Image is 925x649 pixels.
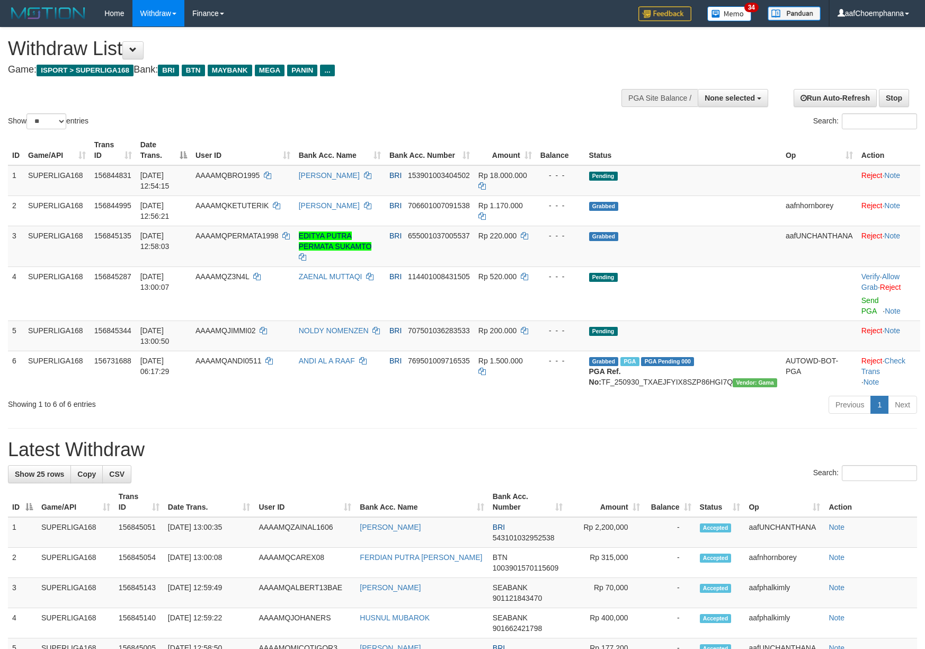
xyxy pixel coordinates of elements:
[299,171,360,180] a: [PERSON_NAME]
[26,113,66,129] select: Showentries
[408,201,470,210] span: Copy 706601007091538 to clipboard
[385,135,474,165] th: Bank Acc. Number: activate to sort column ascending
[478,201,523,210] span: Rp 1.170.000
[700,614,732,623] span: Accepted
[884,171,900,180] a: Note
[567,517,644,548] td: Rp 2,200,000
[299,232,372,251] a: EDITYA PUTRA PERMATA SUKAMTO
[355,487,488,517] th: Bank Acc. Name: activate to sort column ascending
[589,172,618,181] span: Pending
[254,487,355,517] th: User ID: activate to sort column ascending
[620,357,639,366] span: Marked by aafromsomean
[24,195,90,226] td: SUPERLIGA168
[842,113,917,129] input: Search:
[589,357,619,366] span: Grabbed
[478,272,517,281] span: Rp 520.000
[37,578,114,608] td: SUPERLIGA168
[164,608,255,638] td: [DATE] 12:59:22
[8,465,71,483] a: Show 25 rows
[794,89,877,107] a: Run Auto-Refresh
[585,351,781,392] td: TF_250930_TXAEJFYIX8SZP86HGI7Q
[861,272,880,281] a: Verify
[567,608,644,638] td: Rp 400,000
[781,226,857,266] td: aafUNCHANTHANA
[37,548,114,578] td: SUPERLIGA168
[8,487,37,517] th: ID: activate to sort column descending
[857,351,920,392] td: · ·
[540,271,581,282] div: - - -
[857,195,920,226] td: ·
[140,357,170,376] span: [DATE] 06:17:29
[644,548,696,578] td: -
[696,487,745,517] th: Status: activate to sort column ascending
[493,594,542,602] span: Copy 901121843470 to clipboard
[195,232,279,240] span: AAAAMQPERMATA1998
[8,226,24,266] td: 3
[781,351,857,392] td: AUTOWD-BOT-PGA
[885,307,901,315] a: Note
[589,202,619,211] span: Grabbed
[540,170,581,181] div: - - -
[585,135,781,165] th: Status
[140,232,170,251] span: [DATE] 12:58:03
[114,608,164,638] td: 156845140
[861,201,883,210] a: Reject
[884,232,900,240] a: Note
[880,283,901,291] a: Reject
[884,326,900,335] a: Note
[295,135,385,165] th: Bank Acc. Name: activate to sort column ascending
[140,326,170,345] span: [DATE] 13:00:50
[567,487,644,517] th: Amount: activate to sort column ascending
[389,326,402,335] span: BRI
[70,465,103,483] a: Copy
[8,578,37,608] td: 3
[191,135,295,165] th: User ID: activate to sort column ascending
[408,171,470,180] span: Copy 153901003404502 to clipboard
[94,326,131,335] span: 156845344
[879,89,909,107] a: Stop
[478,232,517,240] span: Rp 220.000
[768,6,821,21] img: panduan.png
[94,232,131,240] span: 156845135
[360,553,482,562] a: FERDIAN PUTRA [PERSON_NAME]
[536,135,585,165] th: Balance
[888,396,917,414] a: Next
[8,608,37,638] td: 4
[140,201,170,220] span: [DATE] 12:56:21
[195,357,262,365] span: AAAAMQANDI0511
[861,357,905,376] a: Check Trans
[744,517,824,548] td: aafUNCHANTHANA
[208,65,252,76] span: MAYBANK
[94,201,131,210] span: 156844995
[781,195,857,226] td: aafnhornborey
[8,165,24,196] td: 1
[15,470,64,478] span: Show 25 rows
[698,89,768,107] button: None selected
[857,266,920,321] td: · ·
[360,523,421,531] a: [PERSON_NAME]
[114,548,164,578] td: 156845054
[254,517,355,548] td: AAAAMQZAINAL1606
[299,357,355,365] a: ANDI AL A RAAF
[857,135,920,165] th: Action
[707,6,752,21] img: Button%20Memo.svg
[488,487,567,517] th: Bank Acc. Number: activate to sort column ascending
[744,3,759,12] span: 34
[641,357,694,366] span: PGA Pending
[408,357,470,365] span: Copy 769501009716535 to clipboard
[8,266,24,321] td: 4
[540,355,581,366] div: - - -
[493,534,555,542] span: Copy 543101032952538 to clipboard
[102,465,131,483] a: CSV
[299,326,369,335] a: NOLDY NOMENZEN
[829,553,844,562] a: Note
[24,266,90,321] td: SUPERLIGA168
[24,351,90,392] td: SUPERLIGA168
[8,135,24,165] th: ID
[24,226,90,266] td: SUPERLIGA168
[24,135,90,165] th: Game/API: activate to sort column ascending
[408,272,470,281] span: Copy 114401008431505 to clipboard
[408,232,470,240] span: Copy 655001037005537 to clipboard
[861,357,883,365] a: Reject
[255,65,285,76] span: MEGA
